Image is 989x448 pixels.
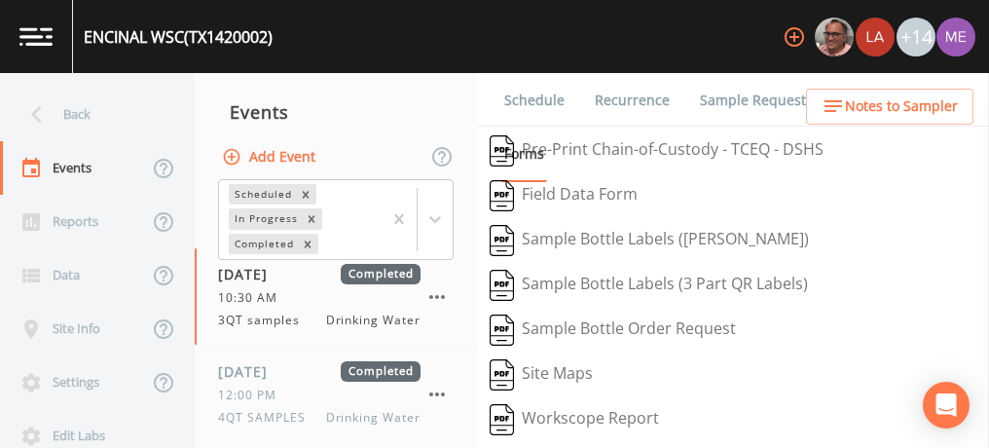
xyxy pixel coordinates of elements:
a: Sample Requests [697,73,816,128]
button: Notes to Sampler [806,89,973,125]
span: Drinking Water [326,409,421,427]
img: svg%3e [490,270,514,301]
img: svg%3e [490,315,514,346]
div: +14 [897,18,935,56]
button: Workscope Report [477,397,672,442]
a: Recurrence [592,73,673,128]
a: [DATE]Completed10:30 AM3QT samplesDrinking Water [195,248,477,346]
span: 10:30 AM [218,289,289,307]
button: Add Event [218,139,323,175]
div: Mike Franklin [814,18,855,56]
span: [DATE] [218,361,281,382]
button: Pre-Print Chain-of-Custody - TCEQ - DSHS [477,129,836,173]
div: In Progress [229,208,301,229]
span: 4QT SAMPLES [218,409,317,427]
div: Remove Scheduled [295,184,316,205]
span: Completed [341,264,421,284]
div: Lauren Saenz [855,18,896,56]
a: Schedule [501,73,568,128]
a: COC Details [840,73,923,128]
a: Forms [501,127,547,182]
span: Completed [341,361,421,382]
img: svg%3e [490,225,514,256]
img: svg%3e [490,135,514,167]
div: Remove In Progress [301,208,322,229]
button: Site Maps [477,353,605,397]
img: cf6e799eed601856facf0d2563d1856d [856,18,895,56]
img: svg%3e [490,404,514,435]
div: ENCINAL WSC (TX1420002) [84,25,273,49]
span: 12:00 PM [218,387,288,404]
a: [DATE]Completed12:00 PM4QT SAMPLESDrinking Water [195,346,477,443]
button: Sample Bottle Order Request [477,308,749,353]
span: 3QT samples [218,312,311,329]
span: [DATE] [218,264,281,284]
div: Completed [229,234,297,254]
button: Sample Bottle Labels ([PERSON_NAME]) [477,218,822,263]
div: Events [195,88,477,136]
img: e2d790fa78825a4bb76dcb6ab311d44c [815,18,854,56]
img: d4d65db7c401dd99d63b7ad86343d265 [936,18,975,56]
span: Drinking Water [326,312,421,329]
div: Scheduled [229,184,295,205]
div: Remove Completed [297,234,318,254]
button: Sample Bottle Labels (3 Part QR Labels) [477,263,821,308]
img: svg%3e [490,359,514,391]
img: svg%3e [490,180,514,211]
span: Notes to Sampler [845,94,958,119]
button: Field Data Form [477,173,650,218]
div: Open Intercom Messenger [923,382,970,429]
img: logo [19,27,53,46]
